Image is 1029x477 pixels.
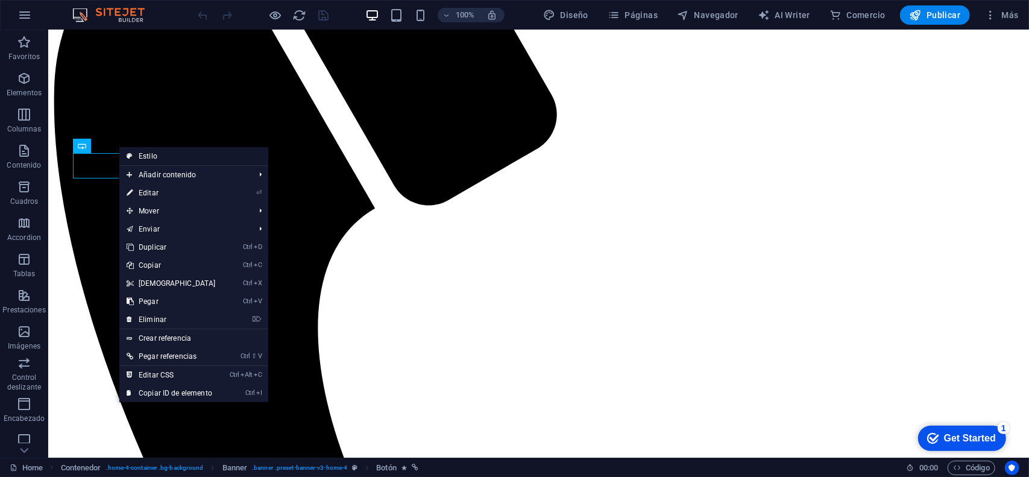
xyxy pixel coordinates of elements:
i: Este elemento está vinculado [412,464,418,471]
a: Ctrl⇧VPegar referencias [119,347,223,365]
button: Código [948,461,995,475]
p: Elementos [7,88,42,98]
span: Diseño [543,9,588,21]
i: Este elemento es un preajuste personalizable [352,464,357,471]
a: CtrlAltCEditar CSS [119,366,223,384]
button: Comercio [825,5,890,25]
i: Ctrl [230,371,239,379]
span: Páginas [608,9,658,21]
i: ⇧ [251,352,257,360]
a: ⌦Eliminar [119,311,223,329]
i: C [254,371,262,379]
i: Volver a cargar página [293,8,307,22]
i: Ctrl [243,297,253,305]
div: Get Started 1 items remaining, 80% complete [10,6,98,31]
button: Navegador [672,5,743,25]
a: Haz clic para cancelar la selección y doble clic para abrir páginas [10,461,43,475]
div: Diseño (Ctrl+Alt+Y) [538,5,593,25]
a: CtrlX[DEMOGRAPHIC_DATA] [119,274,223,292]
span: Comercio [829,9,886,21]
span: . home-4-container .bg-background [106,461,204,475]
span: Navegador [677,9,738,21]
i: I [256,389,262,397]
i: Ctrl [241,352,250,360]
button: Publicar [900,5,971,25]
p: Prestaciones [2,305,45,315]
i: Alt [241,371,253,379]
div: Get Started [36,13,87,24]
span: Haz clic para seleccionar y doble clic para editar [376,461,396,475]
i: Ctrl [243,279,253,287]
a: CtrlICopiar ID de elemento [119,384,223,402]
button: 100% [438,8,480,22]
span: . banner .preset-banner-v3-home-4 [252,461,347,475]
p: Encabezado [4,414,45,423]
a: Enviar [119,220,250,238]
span: Añadir contenido [119,166,250,184]
i: X [254,279,262,287]
a: Crear referencia [119,329,268,347]
i: V [254,297,262,305]
p: Favoritos [8,52,40,62]
a: CtrlVPegar [119,292,223,311]
a: CtrlCCopiar [119,256,223,274]
nav: breadcrumb [61,461,419,475]
span: Haz clic para seleccionar y doble clic para editar [222,461,248,475]
span: : [928,463,930,472]
button: Más [980,5,1024,25]
img: Editor Logo [69,8,160,22]
i: Al redimensionar, ajustar el nivel de zoom automáticamente para ajustarse al dispositivo elegido. [487,10,498,21]
button: Usercentrics [1005,461,1019,475]
a: CtrlDDuplicar [119,238,223,256]
span: Mover [119,202,250,220]
a: Estilo [119,147,268,165]
h6: 100% [456,8,475,22]
i: Ctrl [243,261,253,269]
p: Columnas [7,124,42,134]
i: D [254,243,262,251]
a: ⏎Editar [119,184,223,202]
span: Más [984,9,1019,21]
span: AI Writer [758,9,810,21]
button: AI Writer [753,5,815,25]
button: Haz clic para salir del modo de previsualización y seguir editando [268,8,283,22]
p: Tablas [13,269,36,279]
p: Imágenes [8,341,40,351]
i: C [254,261,262,269]
span: Haz clic para seleccionar y doble clic para editar [61,461,101,475]
p: Contenido [7,160,41,170]
button: Diseño [538,5,593,25]
i: El elemento contiene una animación [401,464,407,471]
button: reload [292,8,307,22]
h6: Tiempo de la sesión [907,461,939,475]
i: Ctrl [245,389,255,397]
div: 1 [89,2,101,14]
span: 00 00 [919,461,938,475]
p: Cuadros [10,197,39,206]
span: Código [953,461,990,475]
i: Ctrl [243,243,253,251]
i: ⌦ [252,315,262,323]
span: Publicar [910,9,961,21]
i: V [258,352,262,360]
button: Páginas [603,5,662,25]
i: ⏎ [256,189,262,197]
p: Accordion [7,233,41,242]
